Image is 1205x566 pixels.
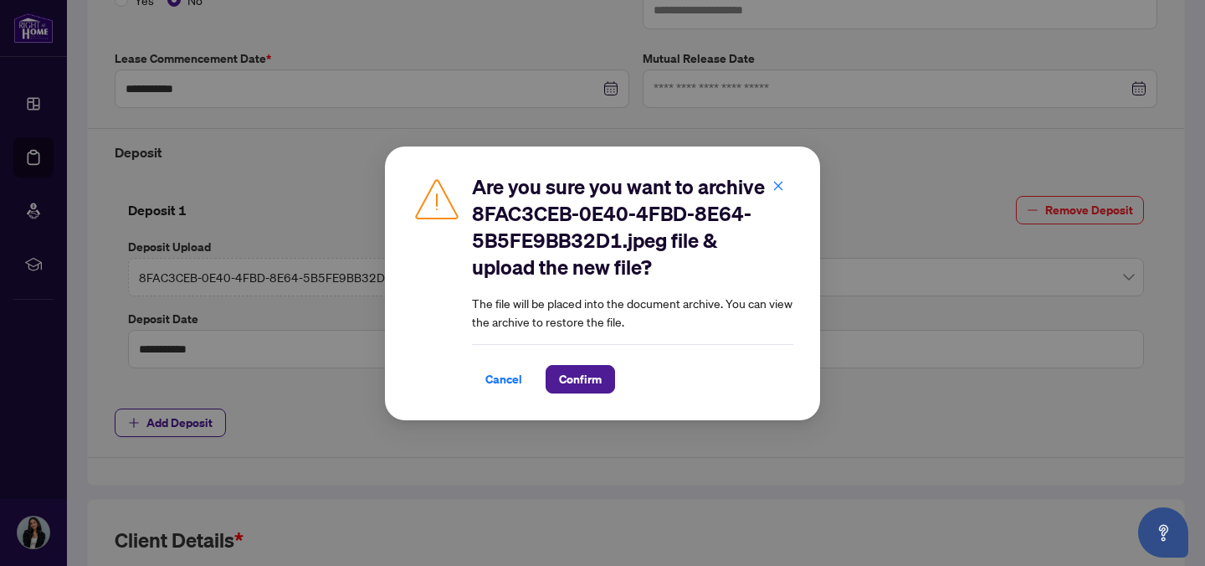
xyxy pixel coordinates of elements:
[559,366,602,393] span: Confirm
[412,173,462,224] img: Caution Icon
[1138,507,1188,558] button: Open asap
[485,366,522,393] span: Cancel
[472,365,536,394] button: Cancel
[472,173,793,280] h2: Are you sure you want to archive 8FAC3CEB-0E40-4FBD-8E64-5B5FE9BB32D1.jpeg file & upload the new ...
[772,179,784,191] span: close
[472,173,793,394] div: The file will be placed into the document archive. You can view the archive to restore the file.
[546,365,615,394] button: Confirm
